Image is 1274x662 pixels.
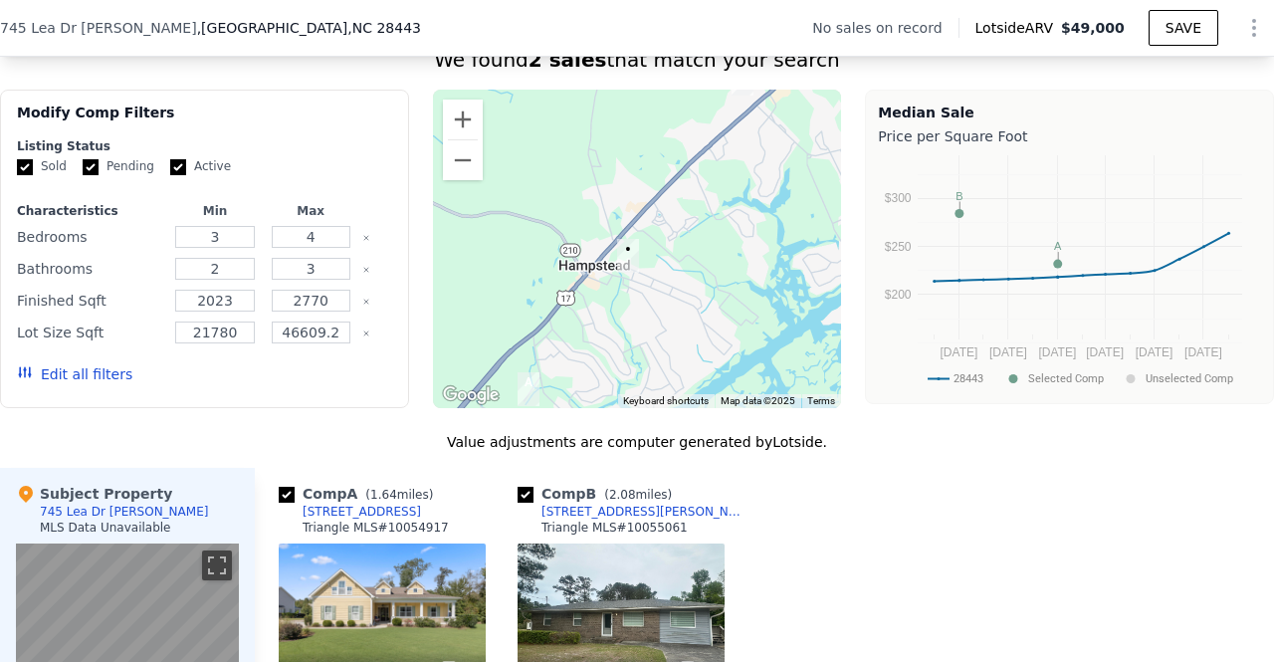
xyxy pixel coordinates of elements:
[197,18,421,38] span: , [GEOGRAPHIC_DATA]
[1054,240,1062,252] text: A
[17,255,163,283] div: Bathrooms
[885,288,912,302] text: $200
[885,240,912,254] text: $250
[529,48,607,72] strong: 2 sales
[941,345,978,359] text: [DATE]
[17,319,163,346] div: Lot Size Sqft
[510,364,547,414] div: 15 Rice Flat Bay St
[17,287,163,315] div: Finished Sqft
[1039,345,1077,359] text: [DATE]
[541,504,748,520] div: [STREET_ADDRESS][PERSON_NAME]
[1234,8,1274,48] button: Show Options
[303,504,421,520] div: [STREET_ADDRESS]
[956,190,963,202] text: B
[40,520,171,536] div: MLS Data Unavailable
[17,364,132,384] button: Edit all filters
[16,484,172,504] div: Subject Property
[878,103,1261,122] div: Median Sale
[975,18,1061,38] span: Lotside ARV
[170,158,231,175] label: Active
[170,159,186,175] input: Active
[347,20,421,36] span: , NC 28443
[362,298,370,306] button: Clear
[1136,345,1173,359] text: [DATE]
[518,484,680,504] div: Comp B
[438,382,504,408] img: Google
[623,394,709,408] button: Keyboard shortcuts
[267,203,354,219] div: Max
[17,138,392,154] div: Listing Status
[17,203,163,219] div: Characteristics
[362,330,370,337] button: Clear
[202,551,232,580] button: Toggle fullscreen view
[878,122,1261,150] div: Price per Square Foot
[721,395,795,406] span: Map data ©2025
[885,191,912,205] text: $300
[279,484,441,504] div: Comp A
[1149,10,1218,46] button: SAVE
[443,100,483,139] button: Zoom in
[541,520,688,536] div: Triangle MLS # 10055061
[17,159,33,175] input: Sold
[443,140,483,180] button: Zoom out
[303,520,449,536] div: Triangle MLS # 10054917
[807,395,835,406] a: Terms
[609,488,636,502] span: 2.08
[17,103,392,138] div: Modify Comp Filters
[1184,345,1222,359] text: [DATE]
[518,504,748,520] a: [STREET_ADDRESS][PERSON_NAME]
[362,266,370,274] button: Clear
[279,504,421,520] a: [STREET_ADDRESS]
[370,488,397,502] span: 1.64
[596,488,680,502] span: ( miles)
[1087,345,1125,359] text: [DATE]
[362,234,370,242] button: Clear
[812,18,957,38] div: No sales on record
[954,372,983,385] text: 28443
[878,150,1256,399] svg: A chart.
[1146,372,1233,385] text: Unselected Comp
[17,158,67,175] label: Sold
[357,488,441,502] span: ( miles)
[171,203,259,219] div: Min
[40,504,208,520] div: 745 Lea Dr [PERSON_NAME]
[989,345,1027,359] text: [DATE]
[609,231,647,281] div: 745 Lea Dr Ext
[1028,372,1104,385] text: Selected Comp
[438,382,504,408] a: Open this area in Google Maps (opens a new window)
[1061,20,1125,36] span: $49,000
[83,158,154,175] label: Pending
[17,223,163,251] div: Bedrooms
[83,159,99,175] input: Pending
